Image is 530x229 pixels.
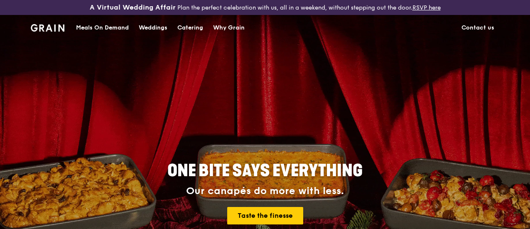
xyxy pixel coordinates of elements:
div: Meals On Demand [76,15,129,40]
a: Taste the finesse [227,207,303,224]
a: RSVP here [412,4,441,11]
a: GrainGrain [31,15,64,39]
a: Why Grain [208,15,250,40]
div: Why Grain [213,15,245,40]
div: Catering [177,15,203,40]
a: Contact us [456,15,499,40]
div: Plan the perfect celebration with us, all in a weekend, without stepping out the door. [88,3,442,12]
span: ONE BITE SAYS EVERYTHING [167,161,363,181]
div: Weddings [139,15,167,40]
a: Catering [172,15,208,40]
img: Grain [31,24,64,32]
div: Our canapés do more with less. [115,185,415,197]
a: Weddings [134,15,172,40]
h3: A Virtual Wedding Affair [90,3,176,12]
